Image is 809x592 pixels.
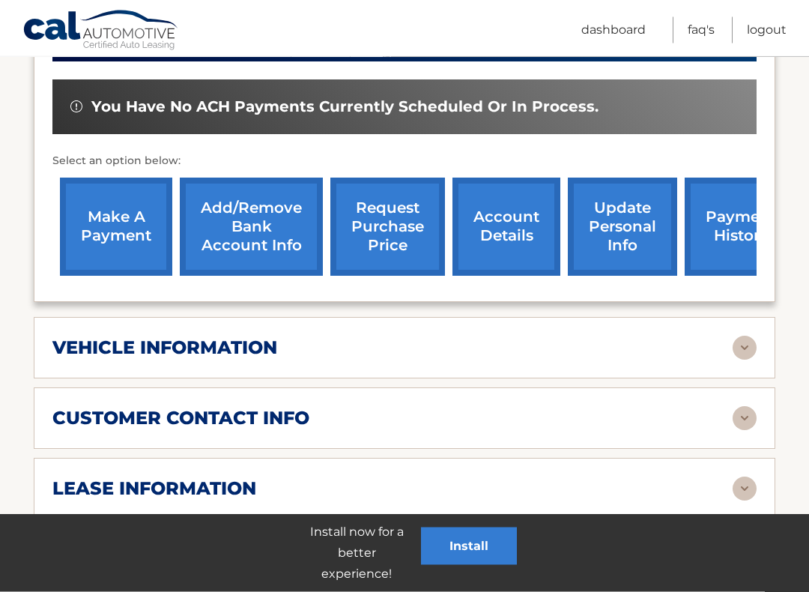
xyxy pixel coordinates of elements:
img: accordion-rest.svg [733,336,757,360]
a: Add/Remove bank account info [180,178,323,277]
img: accordion-rest.svg [733,477,757,501]
a: request purchase price [330,178,445,277]
a: make a payment [60,178,172,277]
a: Dashboard [581,17,646,43]
a: payment history [685,178,797,277]
p: Install now for a better experience! [292,522,421,585]
button: Install [421,528,517,565]
h2: lease information [52,478,256,501]
a: update personal info [568,178,677,277]
span: You have no ACH payments currently scheduled or in process. [91,98,599,117]
h2: customer contact info [52,408,309,430]
a: Cal Automotive [22,10,180,53]
img: alert-white.svg [70,101,82,113]
img: accordion-rest.svg [733,407,757,431]
a: Logout [747,17,787,43]
p: Select an option below: [52,153,757,171]
a: FAQ's [688,17,715,43]
a: account details [452,178,560,277]
h2: vehicle information [52,337,277,360]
